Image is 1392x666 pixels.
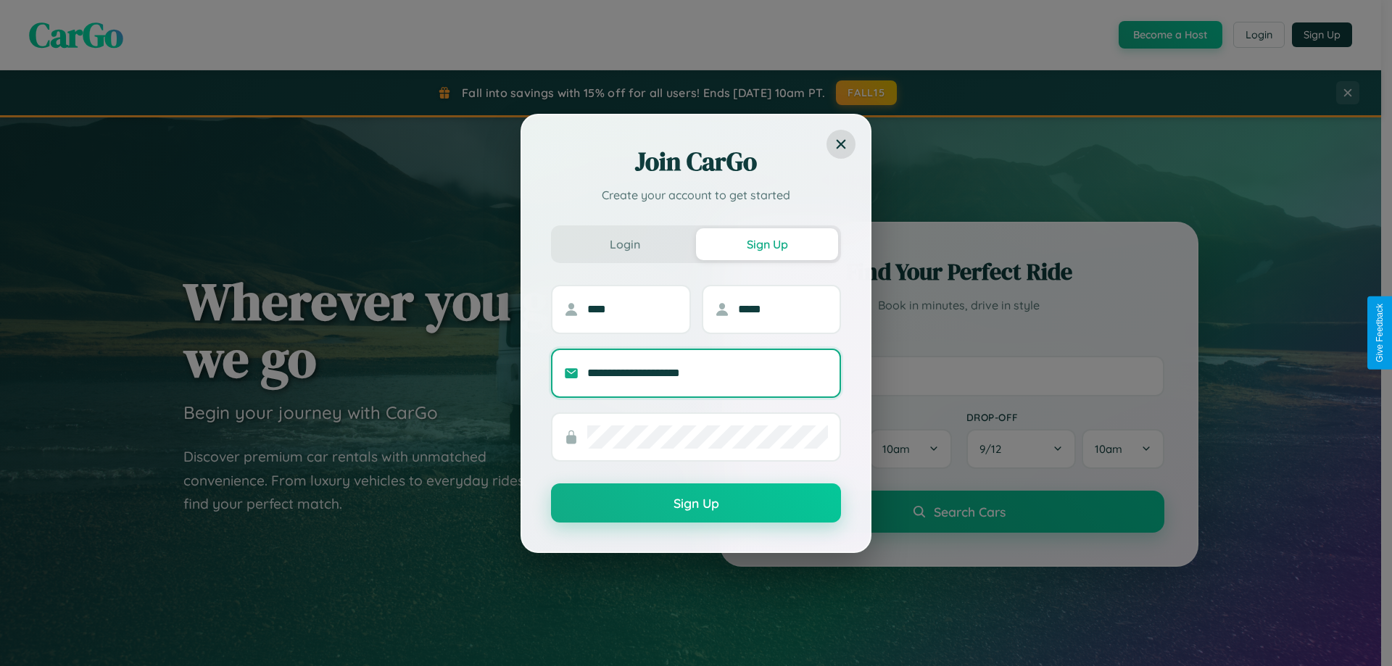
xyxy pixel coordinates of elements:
p: Create your account to get started [551,186,841,204]
button: Login [554,228,696,260]
h2: Join CarGo [551,144,841,179]
button: Sign Up [696,228,838,260]
button: Sign Up [551,483,841,523]
div: Give Feedback [1375,304,1385,362]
